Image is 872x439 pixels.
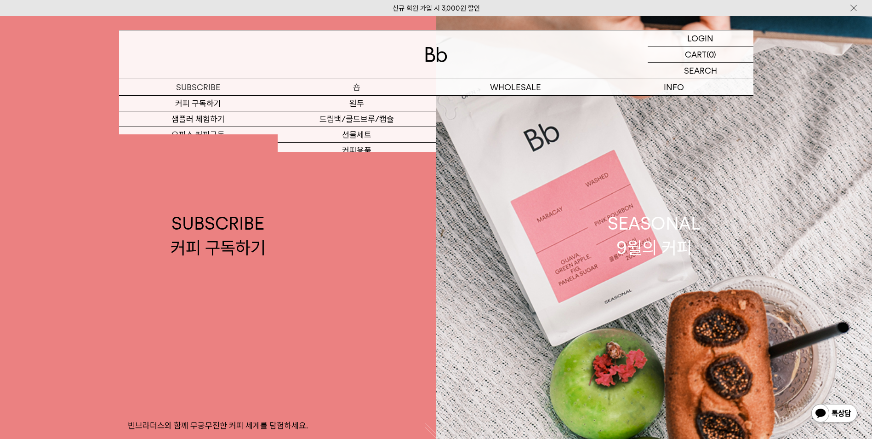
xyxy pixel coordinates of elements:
[119,111,278,127] a: 샘플러 체험하기
[171,211,266,260] div: SUBSCRIBE 커피 구독하기
[810,403,858,425] img: 카카오톡 채널 1:1 채팅 버튼
[119,96,278,111] a: 커피 구독하기
[685,46,707,62] p: CART
[119,127,278,143] a: 오피스 커피구독
[684,63,717,79] p: SEARCH
[278,111,436,127] a: 드립백/콜드브루/캡슐
[436,79,595,95] p: WHOLESALE
[608,211,701,260] div: SEASONAL 9월의 커피
[278,96,436,111] a: 원두
[687,30,713,46] p: LOGIN
[393,4,480,12] a: 신규 회원 가입 시 3,000원 할인
[278,143,436,158] a: 커피용품
[595,79,753,95] p: INFO
[425,47,447,62] img: 로고
[278,127,436,143] a: 선물세트
[278,79,436,95] a: 숍
[648,30,753,46] a: LOGIN
[707,46,716,62] p: (0)
[648,46,753,63] a: CART (0)
[119,79,278,95] a: SUBSCRIBE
